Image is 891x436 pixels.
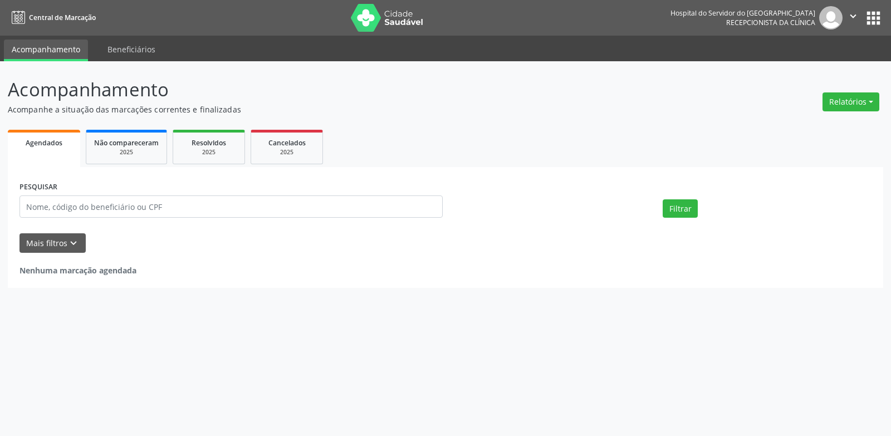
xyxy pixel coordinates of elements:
p: Acompanhe a situação das marcações correntes e finalizadas [8,104,620,115]
label: PESQUISAR [19,179,57,196]
button: Filtrar [663,199,698,218]
button: Mais filtroskeyboard_arrow_down [19,233,86,253]
span: Central de Marcação [29,13,96,22]
img: img [819,6,843,30]
i:  [847,10,859,22]
span: Cancelados [268,138,306,148]
strong: Nenhuma marcação agendada [19,265,136,276]
a: Central de Marcação [8,8,96,27]
span: Não compareceram [94,138,159,148]
span: Recepcionista da clínica [726,18,815,27]
p: Acompanhamento [8,76,620,104]
div: 2025 [259,148,315,156]
div: 2025 [94,148,159,156]
i: keyboard_arrow_down [67,237,80,249]
a: Beneficiários [100,40,163,59]
a: Acompanhamento [4,40,88,61]
button: Relatórios [823,92,879,111]
div: 2025 [181,148,237,156]
button: apps [864,8,883,28]
button:  [843,6,864,30]
div: Hospital do Servidor do [GEOGRAPHIC_DATA] [670,8,815,18]
input: Nome, código do beneficiário ou CPF [19,195,443,218]
span: Agendados [26,138,62,148]
span: Resolvidos [192,138,226,148]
